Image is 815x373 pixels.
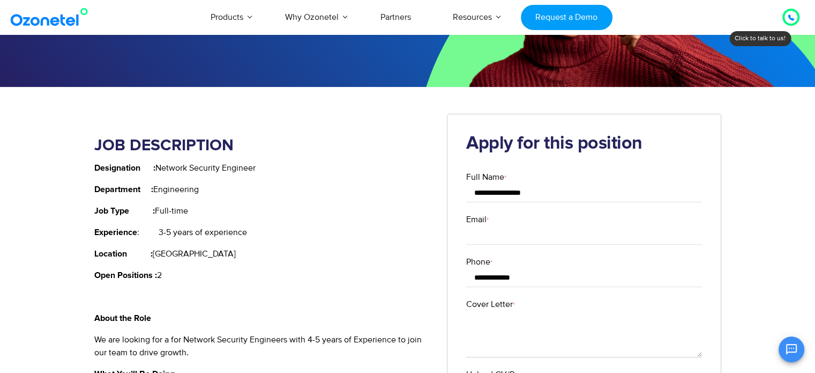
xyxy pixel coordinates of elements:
button: Open chat [779,337,804,362]
strong: JOB DESCRIPTION [94,137,234,153]
strong: Experience [94,228,137,237]
p: Network Security Engineer [94,162,431,174]
label: Cover Letter [466,298,702,311]
p: We are looking for a for Network Security Engineers with 4-5 years of Experience to join our team... [94,333,431,359]
p: [GEOGRAPHIC_DATA] [94,247,431,260]
strong: Location : [94,250,153,258]
strong: Designation : [94,164,155,172]
label: Phone [466,255,702,268]
p: : 3-5 years of experience [94,226,431,239]
p: Engineering [94,183,431,196]
strong: Job Type : [94,207,155,215]
p: Full-time [94,204,431,217]
label: Full Name [466,171,702,184]
a: Request a Demo [521,5,612,30]
label: Email [466,213,702,226]
strong: About the Role [94,314,151,323]
h2: Apply for this position [466,133,702,155]
p: 2 [94,269,431,282]
strong: Department : [94,185,153,194]
strong: Open Positions : [94,271,157,280]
